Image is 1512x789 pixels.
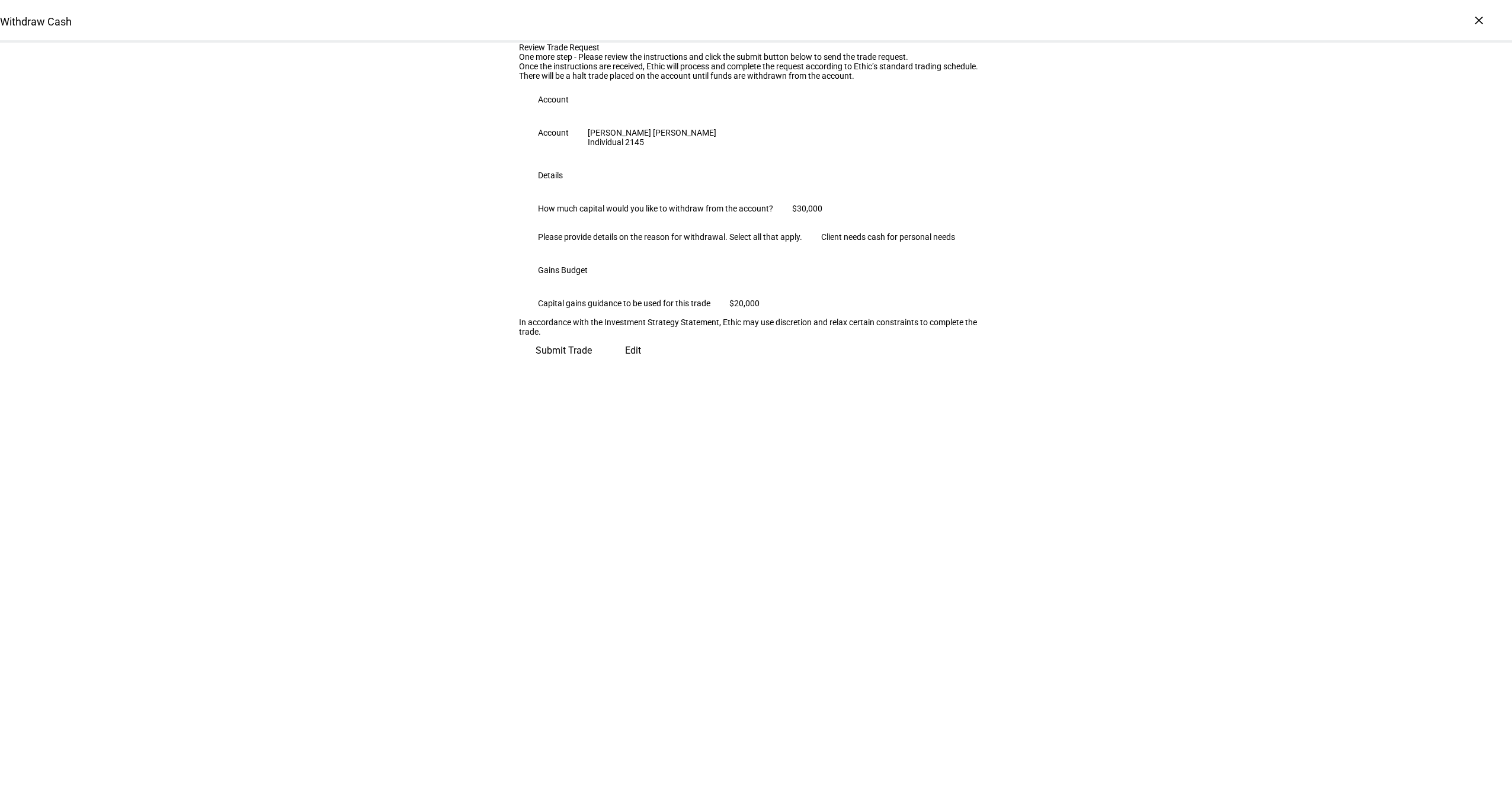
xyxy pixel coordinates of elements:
button: Submit Trade [519,336,608,365]
div: $20,000 [729,299,760,308]
div: In accordance with the Investment Strategy Statement, Ethic may use discretion and relax certain ... [519,317,993,336]
div: Once the instructions are received, Ethic will process and complete the request according to Ethi... [519,62,993,71]
div: There will be a halt trade placed on the account until funds are withdrawn from the account. [519,71,993,81]
div: Review Trade Request [519,43,993,52]
div: How much capital would you like to withdraw from the account? [538,204,773,213]
div: Client needs cash for personal needs [821,232,955,242]
div: Account [538,95,569,104]
div: Gains Budget [538,265,588,275]
span: Submit Trade [536,336,592,365]
div: [PERSON_NAME] [PERSON_NAME] [588,128,716,137]
button: Edit [608,336,658,365]
div: Individual 2145 [588,137,716,147]
div: Details [538,171,563,180]
div: × [1469,11,1488,30]
div: Capital gains guidance to be used for this trade [538,299,710,308]
div: $30,000 [792,204,822,213]
div: One more step - Please review the instructions and click the submit button below to send the trad... [519,52,993,62]
div: Please provide details on the reason for withdrawal. Select all that apply. [538,232,802,242]
div: Account [538,128,569,137]
span: Edit [625,336,641,365]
